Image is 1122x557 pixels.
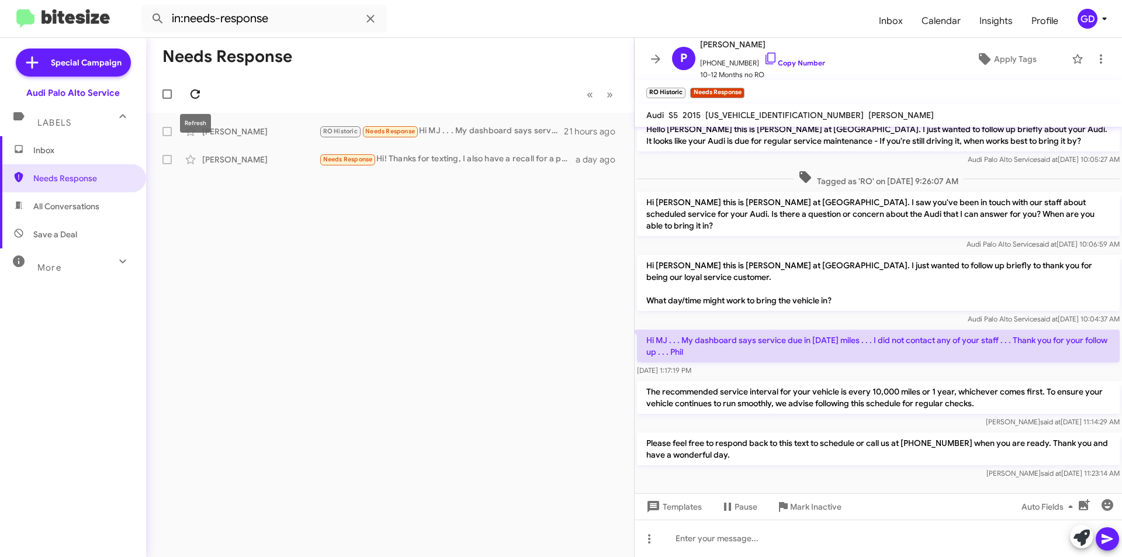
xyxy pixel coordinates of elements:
span: [PERSON_NAME] [700,37,825,51]
a: Profile [1022,4,1068,38]
div: Refresh [180,114,211,133]
p: The recommended service interval for your vehicle is every 10,000 miles or 1 year, whichever come... [637,381,1120,414]
span: RO Historic [323,127,358,135]
a: Inbox [870,4,912,38]
nav: Page navigation example [580,82,620,106]
span: 10-12 Months no RO [700,69,825,81]
a: Insights [970,4,1022,38]
button: Auto Fields [1012,496,1087,517]
span: Save a Deal [33,229,77,240]
span: Mark Inactive [790,496,841,517]
span: Audi [646,110,664,120]
span: Tagged as 'RO' on [DATE] 9:26:07 AM [794,170,963,187]
p: Hello [PERSON_NAME] this is [PERSON_NAME] at [GEOGRAPHIC_DATA]. I just wanted to follow up briefl... [637,119,1120,151]
span: Auto Fields [1021,496,1078,517]
span: [US_VEHICLE_IDENTIFICATION_NUMBER] [705,110,864,120]
span: [PHONE_NUMBER] [700,51,825,69]
button: Templates [635,496,711,517]
button: Apply Tags [946,49,1066,70]
span: Templates [644,496,702,517]
span: Needs Response [365,127,415,135]
p: Hi [PERSON_NAME] this is [PERSON_NAME] at [GEOGRAPHIC_DATA]. I saw you've been in touch with our ... [637,192,1120,236]
button: Mark Inactive [767,496,851,517]
span: « [587,87,593,102]
span: Inbox [33,144,133,156]
button: Pause [711,496,767,517]
span: Pause [735,496,757,517]
span: Audi Palo Alto Service [DATE] 10:06:59 AM [967,240,1120,248]
span: [PERSON_NAME] [868,110,934,120]
span: All Conversations [33,200,99,212]
span: Needs Response [323,155,373,163]
span: S5 [669,110,678,120]
div: 21 hours ago [564,126,625,137]
div: Audi Palo Alto Service [26,87,120,99]
span: Labels [37,117,71,128]
span: said at [1037,155,1058,164]
span: Audi Palo Alto Service [DATE] 10:04:37 AM [968,314,1120,323]
small: RO Historic [646,88,685,98]
span: said at [1040,417,1061,426]
div: [PERSON_NAME] [202,126,319,137]
a: Copy Number [764,58,825,67]
div: [PERSON_NAME] [202,154,319,165]
span: 2015 [683,110,701,120]
input: Search [141,5,387,33]
span: More [37,262,61,273]
button: GD [1068,9,1109,29]
span: said at [1041,469,1061,478]
button: Previous [580,82,600,106]
div: GD [1078,9,1097,29]
div: Hi MJ . . . My dashboard says service due in [DATE] miles . . . I did not contact any of your sta... [319,124,564,138]
span: said at [1036,240,1057,248]
span: said at [1037,314,1058,323]
div: Hi! Thanks for texting, I also have a recall for a parking issue that needs attention. [DATE][DAT... [319,153,576,166]
span: Needs Response [33,172,133,184]
a: Calendar [912,4,970,38]
small: Needs Response [690,88,744,98]
span: Audi Palo Alto Service [DATE] 10:05:27 AM [968,155,1120,164]
span: Special Campaign [51,57,122,68]
span: Apply Tags [994,49,1037,70]
div: a day ago [576,154,625,165]
button: Next [600,82,620,106]
h1: Needs Response [162,47,292,66]
span: P [680,49,687,68]
span: [PERSON_NAME] [DATE] 11:14:29 AM [986,417,1120,426]
p: Hi MJ . . . My dashboard says service due in [DATE] miles . . . I did not contact any of your sta... [637,330,1120,362]
p: Hi [PERSON_NAME] this is [PERSON_NAME] at [GEOGRAPHIC_DATA]. I just wanted to follow up briefly t... [637,255,1120,311]
a: Special Campaign [16,49,131,77]
span: [PERSON_NAME] [DATE] 11:23:14 AM [986,469,1120,478]
span: » [607,87,613,102]
p: Please feel free to respond back to this text to schedule or call us at [PHONE_NUMBER] when you a... [637,433,1120,465]
span: [DATE] 1:17:19 PM [637,366,691,375]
